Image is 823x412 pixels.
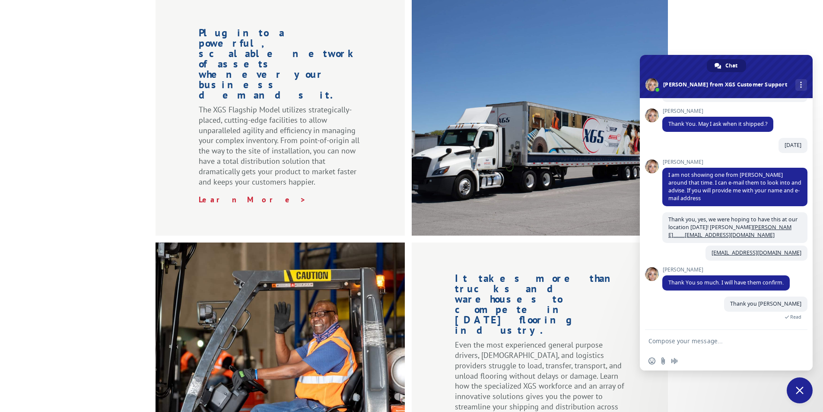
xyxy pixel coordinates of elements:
[660,358,667,364] span: Send a file
[712,249,801,256] a: [EMAIL_ADDRESS][DOMAIN_NAME]
[790,314,801,320] span: Read
[648,358,655,364] span: Insert an emoji
[668,120,767,128] span: Thank You. May I ask when it shipped.?
[199,105,362,195] p: The XGS Flagship Model utilizes strategically-placed, cutting-edge facilities to allow unparallel...
[785,141,801,149] span: [DATE]
[668,224,791,239] a: [PERSON_NAME].........[EMAIL_ADDRESS][DOMAIN_NAME]
[668,216,798,239] span: Thank you, yes, we were hoping to have this at our location [DATE]! [PERSON_NAME]
[795,79,807,91] div: More channels
[662,267,790,273] span: [PERSON_NAME]
[455,273,625,340] h1: It takes more than trucks and warehouses to compete in [DATE] flooring industry.
[730,300,801,307] span: Thank you [PERSON_NAME]
[725,59,737,72] span: Chat
[787,377,813,403] div: Close chat
[662,108,773,114] span: [PERSON_NAME]
[662,159,807,165] span: [PERSON_NAME]
[671,358,678,364] span: Audio message
[668,279,784,286] span: Thank You so much. I will have them confirm.
[199,195,306,204] a: Learn More >
[668,171,801,202] span: I am not showing one from [PERSON_NAME] around that time. I can e-mail them to look into and advi...
[199,28,362,105] h1: Plug into a powerful, scalable network of assets whenever your business demands it.
[648,337,785,345] textarea: Compose your message...
[707,59,746,72] div: Chat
